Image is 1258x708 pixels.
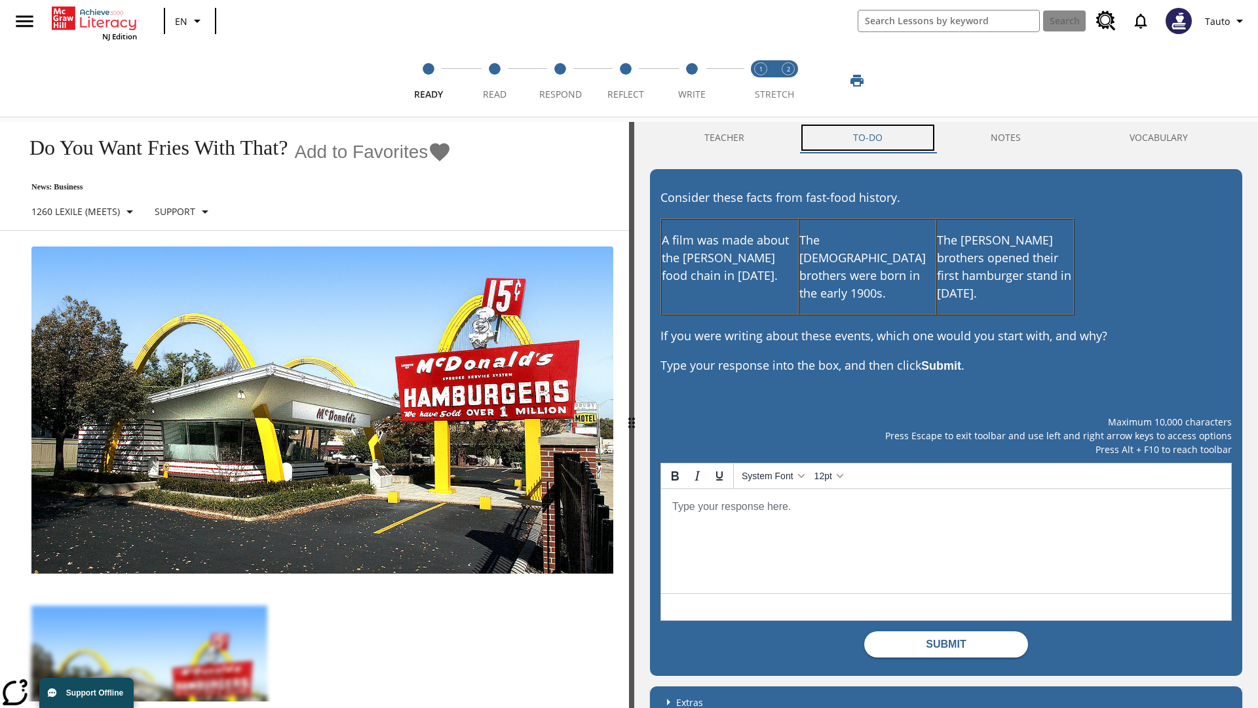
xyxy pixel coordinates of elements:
[1075,122,1242,153] button: VOCABULARY
[799,231,936,302] p: The [DEMOGRAPHIC_DATA] brothers were born in the early 1900s.
[660,327,1232,345] p: If you were writing about these events, which one would you start with, and why?
[588,45,664,117] button: Reflect step 4 of 5
[102,31,137,41] span: NJ Edition
[686,465,708,487] button: Italic
[39,678,134,708] button: Support Offline
[662,231,798,285] p: A film was made about the [PERSON_NAME] food chain in [DATE].
[155,205,195,218] p: Support
[864,631,1028,658] button: Submit
[414,88,443,100] span: Ready
[799,122,937,153] button: TO-DO
[1124,4,1158,38] a: Notifications
[634,122,1258,708] div: activity
[1200,9,1253,33] button: Profile/Settings
[921,359,961,372] strong: Submit
[660,442,1232,456] p: Press Alt + F10 to reach toolbar
[629,122,634,708] div: Press Enter or Spacebar and then press right and left arrow keys to move the slider
[1205,14,1230,28] span: Tauto
[31,246,613,574] img: One of the first McDonald's stores, with the iconic red sign and golden arches.
[66,688,123,698] span: Support Offline
[294,142,428,163] span: Add to Favorites
[456,45,532,117] button: Read step 2 of 5
[294,140,451,163] button: Add to Favorites - Do You Want Fries With That?
[654,45,730,117] button: Write step 5 of 5
[858,10,1039,31] input: search field
[736,465,809,487] button: Fonts
[483,88,506,100] span: Read
[52,4,137,41] div: Home
[169,9,211,33] button: Language: EN, Select a language
[1158,4,1200,38] button: Select a new avatar
[607,88,644,100] span: Reflect
[836,69,878,92] button: Print
[660,189,1232,206] p: Consider these facts from fast-food history.
[391,45,467,117] button: Ready step 1 of 5
[149,200,218,224] button: Scaffolds, Support
[1166,8,1192,34] img: Avatar
[661,489,1231,593] iframe: Rich Text Area. Press ALT-0 for help.
[522,45,598,117] button: Respond step 3 of 5
[26,200,143,224] button: Select Lexile, 1260 Lexile (Meets)
[175,14,187,28] span: EN
[937,122,1076,153] button: NOTES
[16,182,451,192] p: News: Business
[660,429,1232,442] p: Press Escape to exit toolbar and use left and right arrow keys to access options
[650,122,1242,153] div: Instructional Panel Tabs
[660,357,1232,375] p: Type your response into the box, and then click .
[539,88,582,100] span: Respond
[678,88,706,100] span: Write
[937,231,1073,302] p: The [PERSON_NAME] brothers opened their first hamburger stand in [DATE].
[742,471,793,481] span: System Font
[708,465,731,487] button: Underline
[814,471,832,481] span: 12pt
[809,465,848,487] button: Font sizes
[769,45,807,117] button: Stretch Respond step 2 of 2
[664,465,686,487] button: Bold
[787,65,790,73] text: 2
[755,88,794,100] span: STRETCH
[650,122,799,153] button: Teacher
[16,136,288,160] h1: Do You Want Fries With That?
[1088,3,1124,39] a: Resource Center, Will open in new tab
[660,415,1232,429] p: Maximum 10,000 characters
[5,2,44,41] button: Open side menu
[759,65,763,73] text: 1
[31,205,120,218] p: 1260 Lexile (Meets)
[742,45,780,117] button: Stretch Read step 1 of 2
